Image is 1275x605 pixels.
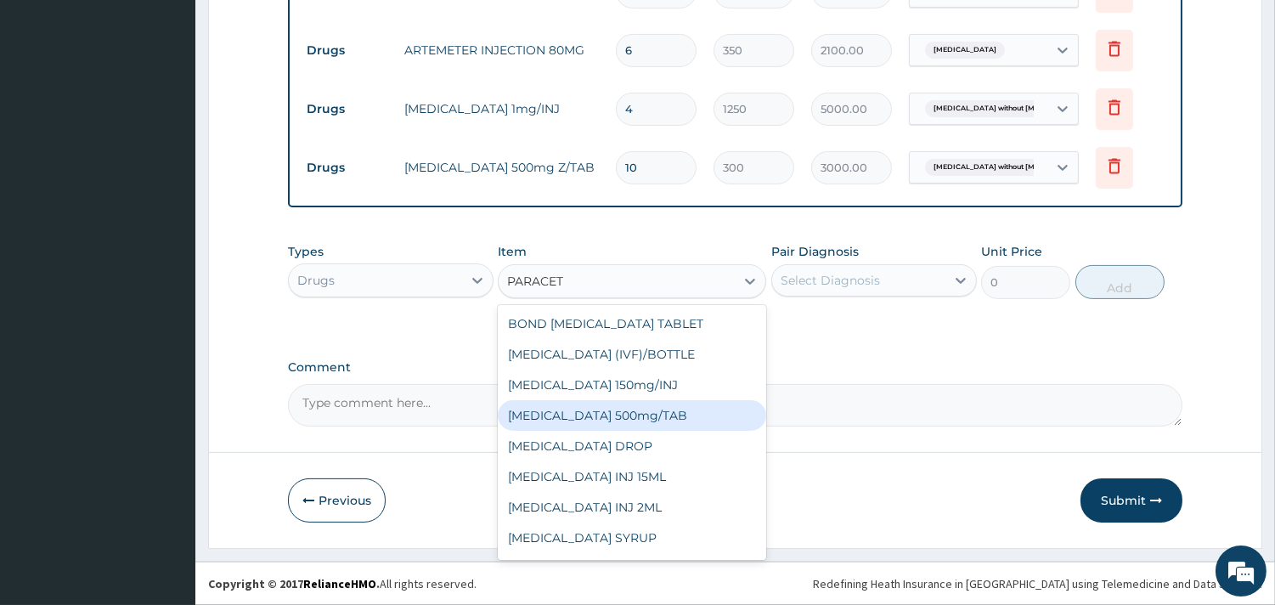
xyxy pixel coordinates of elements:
td: [MEDICAL_DATA] 1mg/INJ [396,92,607,126]
footer: All rights reserved. [195,562,1275,605]
div: [MEDICAL_DATA] (IVF)/BOTTLE [498,339,766,370]
div: Redefining Heath Insurance in [GEOGRAPHIC_DATA] using Telemedicine and Data Science! [813,575,1262,592]
div: [MEDICAL_DATA] SYRUP [498,523,766,553]
label: Unit Price [981,243,1042,260]
span: We're online! [99,189,234,361]
label: Item [498,243,527,260]
span: [MEDICAL_DATA] [925,42,1005,59]
label: Types [288,245,324,259]
td: Drugs [298,35,396,66]
span: [MEDICAL_DATA] without [MEDICAL_DATA] [925,100,1097,117]
label: Comment [288,360,1182,375]
a: RelianceHMO [303,576,376,591]
img: d_794563401_company_1708531726252_794563401 [31,85,69,127]
div: [MEDICAL_DATA] TABLET [498,553,766,584]
div: Drugs [297,272,335,289]
div: Chat with us now [88,95,285,117]
strong: Copyright © 2017 . [208,576,380,591]
div: BOND [MEDICAL_DATA] TABLET [498,308,766,339]
div: [MEDICAL_DATA] INJ 15ML [498,461,766,492]
div: [MEDICAL_DATA] INJ 2ML [498,492,766,523]
div: [MEDICAL_DATA] DROP [498,431,766,461]
div: [MEDICAL_DATA] 150mg/INJ [498,370,766,400]
div: [MEDICAL_DATA] 500mg/TAB [498,400,766,431]
td: Drugs [298,93,396,125]
textarea: Type your message and hit 'Enter' [8,415,324,474]
td: [MEDICAL_DATA] 500mg Z/TAB [396,150,607,184]
div: Select Diagnosis [781,272,880,289]
button: Add [1075,265,1165,299]
button: Previous [288,478,386,523]
div: Minimize live chat window [279,8,319,49]
button: Submit [1080,478,1182,523]
label: Pair Diagnosis [771,243,859,260]
span: [MEDICAL_DATA] without [MEDICAL_DATA] [925,159,1097,176]
td: Drugs [298,152,396,184]
td: ARTEMETER INJECTION 80MG [396,33,607,67]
